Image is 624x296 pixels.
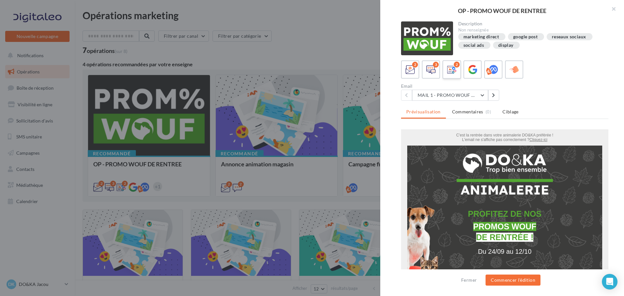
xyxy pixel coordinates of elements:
div: 3 [433,62,439,68]
div: social ads [463,43,484,48]
div: 2 [412,62,418,68]
span: Du 24/09 au 12/10 [77,119,131,126]
div: OP - PROMO WOUF DE RENTREE [391,8,614,14]
span: DE RENTRÉE ! [75,103,132,112]
span: C'est la rentrée dans votre animalerie DO&KA préférée ! [55,4,152,8]
div: google post [513,34,538,39]
div: Open Intercom Messenger [602,274,617,290]
a: Cliquez-ici [128,8,146,13]
div: display [498,43,513,48]
div: marketing direct [463,34,499,39]
a: J'EN PROFITE [86,146,122,152]
button: MAIL 1 - PROMO WOUF RENTREE [412,90,488,101]
img: logo_doka_Animalerie_Horizontal_fond_transparent-4.png [13,23,195,70]
span: (0) [486,109,491,114]
span: Ciblage [502,109,518,114]
span: PROFITEZ DE NOS [67,80,140,89]
button: Fermer [459,276,479,284]
div: Description [458,21,604,26]
button: Commencer l'édition [486,275,540,286]
span: Commentaires [452,109,483,115]
span: L'email ne s'affiche pas correctement ? [61,8,128,13]
div: Email [401,84,502,88]
div: 2 [454,62,460,68]
div: reseaux sociaux [552,34,586,39]
div: Non renseignée [458,27,604,33]
span: PROMOS WOUF [72,93,135,102]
